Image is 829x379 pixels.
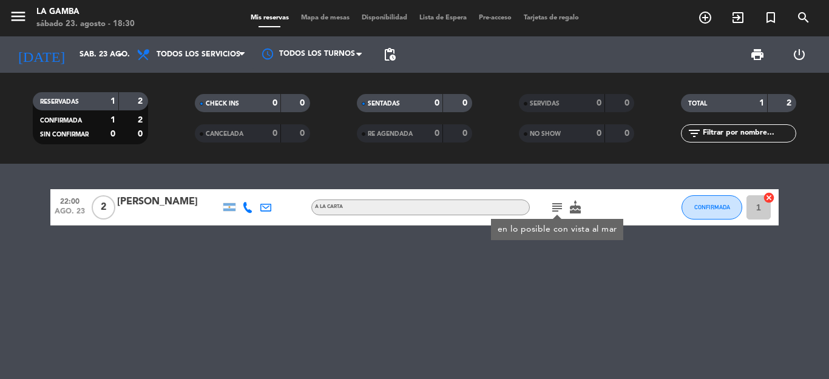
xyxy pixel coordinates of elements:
span: SENTADAS [368,101,400,107]
span: RE AGENDADA [368,131,413,137]
strong: 0 [624,129,632,138]
strong: 0 [624,99,632,107]
strong: 0 [462,129,470,138]
i: menu [9,7,27,25]
div: en lo posible con vista al mar [498,223,617,236]
span: CHECK INS [206,101,239,107]
strong: 0 [597,99,601,107]
strong: 0 [462,99,470,107]
strong: 0 [272,99,277,107]
i: add_circle_outline [698,10,712,25]
strong: 0 [138,130,145,138]
div: sábado 23. agosto - 18:30 [36,18,135,30]
i: cancel [763,192,775,204]
span: pending_actions [382,47,397,62]
span: Todos los servicios [157,50,240,59]
strong: 2 [787,99,794,107]
span: SERVIDAS [530,101,560,107]
span: CONFIRMADA [694,204,730,210]
strong: 0 [435,99,439,107]
i: subject [550,200,564,215]
i: exit_to_app [731,10,745,25]
strong: 2 [138,97,145,106]
div: LOG OUT [778,36,820,73]
strong: 0 [597,129,601,138]
strong: 1 [110,116,115,124]
button: menu [9,7,27,30]
span: Lista de Espera [413,15,473,21]
strong: 0 [110,130,115,138]
span: 22:00 [55,193,85,207]
div: [PERSON_NAME] [117,194,220,210]
span: CANCELADA [206,131,243,137]
strong: 0 [300,99,307,107]
span: Pre-acceso [473,15,518,21]
input: Filtrar por nombre... [702,127,796,140]
span: RESERVADAS [40,99,79,105]
strong: 2 [138,116,145,124]
strong: 0 [435,129,439,138]
i: cake [568,200,583,215]
span: 2 [92,195,115,220]
span: Tarjetas de regalo [518,15,585,21]
span: Mis reservas [245,15,295,21]
div: La Gamba [36,6,135,18]
button: CONFIRMADA [682,195,742,220]
span: A LA CARTA [315,204,343,209]
i: power_settings_new [792,47,807,62]
i: [DATE] [9,41,73,68]
span: TOTAL [688,101,707,107]
span: CONFIRMADA [40,118,82,124]
strong: 0 [272,129,277,138]
strong: 1 [759,99,764,107]
span: Mapa de mesas [295,15,356,21]
span: NO SHOW [530,131,561,137]
i: filter_list [687,126,702,141]
span: SIN CONFIRMAR [40,132,89,138]
i: search [796,10,811,25]
strong: 1 [110,97,115,106]
span: Disponibilidad [356,15,413,21]
strong: 0 [300,129,307,138]
i: arrow_drop_down [113,47,127,62]
span: ago. 23 [55,207,85,221]
i: turned_in_not [763,10,778,25]
span: print [750,47,765,62]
